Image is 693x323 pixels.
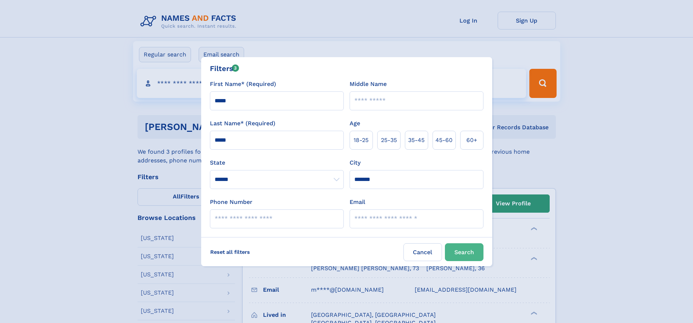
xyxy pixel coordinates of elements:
button: Search [445,243,483,261]
label: Last Name* (Required) [210,119,275,128]
label: City [350,158,361,167]
span: 25‑35 [381,136,397,145]
span: 35‑45 [408,136,425,145]
label: Reset all filters [206,243,255,261]
label: Phone Number [210,198,252,206]
span: 18‑25 [354,136,369,145]
label: Email [350,198,365,206]
span: 45‑60 [435,136,453,145]
label: First Name* (Required) [210,80,276,88]
label: State [210,158,344,167]
label: Age [350,119,360,128]
span: 60+ [466,136,477,145]
div: Filters [210,63,239,74]
label: Middle Name [350,80,387,88]
label: Cancel [403,243,442,261]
